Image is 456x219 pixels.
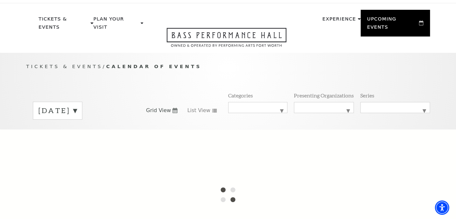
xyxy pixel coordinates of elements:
[294,92,354,99] p: Presenting Organizations
[367,15,418,35] p: Upcoming Events
[106,64,201,69] span: Calendar of Events
[26,64,103,69] span: Tickets & Events
[146,107,171,114] span: Grid View
[26,63,430,71] p: /
[187,107,210,114] span: List View
[435,200,449,215] div: Accessibility Menu
[322,15,356,27] p: Experience
[38,106,77,116] label: [DATE]
[228,92,253,99] p: Categories
[39,15,89,35] p: Tickets & Events
[143,28,310,53] a: Open this option
[360,92,374,99] p: Series
[93,15,139,35] p: Plan Your Visit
